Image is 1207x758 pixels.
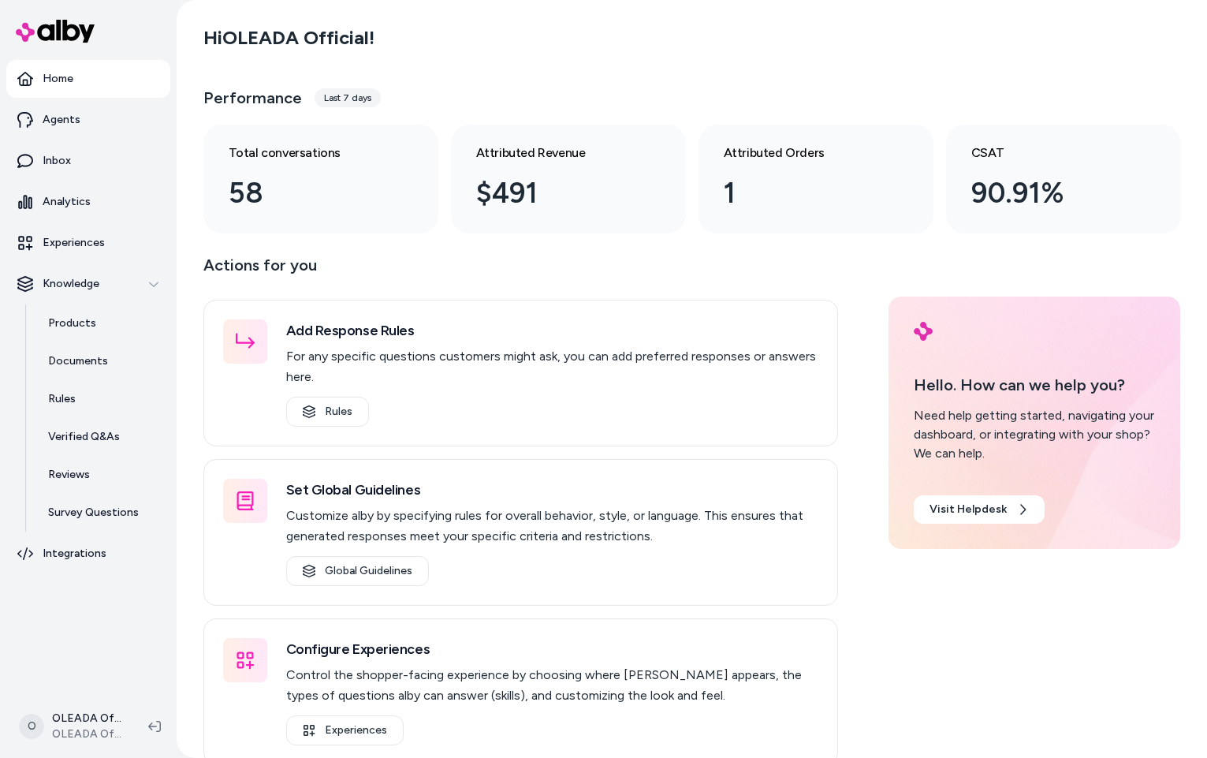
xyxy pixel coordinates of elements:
[203,87,302,109] h3: Performance
[914,495,1045,524] a: Visit Helpdesk
[286,638,818,660] h3: Configure Experiences
[32,342,170,380] a: Documents
[52,726,123,742] span: OLEADA Official
[971,172,1131,215] div: 90.91%
[48,505,139,521] p: Survey Questions
[48,429,120,445] p: Verified Q&As
[48,467,90,483] p: Reviews
[6,60,170,98] a: Home
[286,397,369,427] a: Rules
[451,125,686,233] a: Attributed Revenue $491
[6,265,170,303] button: Knowledge
[946,125,1181,233] a: CSAT 90.91%
[32,380,170,418] a: Rules
[286,479,818,501] h3: Set Global Guidelines
[914,373,1156,397] p: Hello. How can we help you?
[6,224,170,262] a: Experiences
[286,346,818,387] p: For any specific questions customers might ask, you can add preferred responses or answers here.
[48,391,76,407] p: Rules
[203,125,438,233] a: Total conversations 58
[32,494,170,532] a: Survey Questions
[48,353,108,369] p: Documents
[203,26,374,50] h2: Hi OLEADA Official !
[19,714,44,739] span: O
[6,142,170,180] a: Inbox
[43,235,105,251] p: Experiences
[32,418,170,456] a: Verified Q&As
[286,506,818,547] p: Customize alby by specifying rules for overall behavior, style, or language. This ensures that ge...
[229,172,388,215] div: 58
[16,20,95,43] img: alby Logo
[724,172,883,215] div: 1
[286,556,429,586] a: Global Guidelines
[48,316,96,331] p: Products
[43,71,73,87] p: Home
[914,406,1156,463] div: Need help getting started, navigating your dashboard, or integrating with your shop? We can help.
[32,456,170,494] a: Reviews
[43,194,91,210] p: Analytics
[6,535,170,573] a: Integrations
[9,701,136,752] button: OOLEADA Official ShopifyOLEADA Official
[286,319,818,342] h3: Add Response Rules
[476,144,635,162] h3: Attributed Revenue
[43,276,99,292] p: Knowledge
[229,144,388,162] h3: Total conversations
[971,144,1131,162] h3: CSAT
[286,715,404,745] a: Experiences
[43,153,71,169] p: Inbox
[32,304,170,342] a: Products
[315,88,381,107] div: Last 7 days
[698,125,933,233] a: Attributed Orders 1
[286,665,818,706] p: Control the shopper-facing experience by choosing where [PERSON_NAME] appears, the types of quest...
[43,546,106,562] p: Integrations
[52,711,123,726] p: OLEADA Official Shopify
[203,252,838,290] p: Actions for you
[6,183,170,221] a: Analytics
[914,322,933,341] img: alby Logo
[724,144,883,162] h3: Attributed Orders
[43,112,80,128] p: Agents
[476,172,635,215] div: $491
[6,101,170,139] a: Agents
